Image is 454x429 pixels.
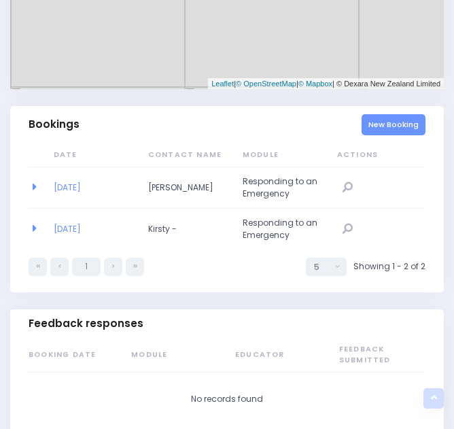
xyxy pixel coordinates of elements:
a: © Mapbox [298,80,332,88]
a: [DATE] [54,223,81,235]
a: View [337,177,357,198]
div: | | | © Dexara New Zealand Limited [208,78,444,90]
td: null [329,209,425,250]
span: Feedback Submitted [339,344,414,366]
button: Select page size [306,258,347,276]
td: 2018-04-03 16:00:00 [46,209,140,250]
td: Kirsty [140,209,234,250]
a: Leaflet [211,80,234,88]
span: Educator [235,349,310,360]
a: Next [104,258,122,276]
a: First [29,258,47,276]
span: Module [243,150,317,160]
span: Date [54,150,128,160]
a: [DATE] [54,182,81,193]
td: 2024-01-26 11:15:00 [46,167,140,209]
td: Responding to an Emergency [234,167,329,209]
span: Showing 1 - 2 of 2 [353,260,425,273]
span: Actions [337,150,422,160]
h3: Feedback responses [29,318,143,330]
span: Kirsty - [148,223,223,235]
a: © OpenStreetMap [236,80,296,88]
a: View [337,219,357,239]
span: Booking Date [29,349,103,360]
input: Page number [72,258,101,276]
a: Previous [50,258,69,276]
span: Responding to an Emergency [243,175,317,200]
span: [PERSON_NAME] [148,182,223,194]
span: Responding to an Emergency [243,217,317,241]
div: 5 [314,261,331,273]
td: Angela [140,167,234,209]
span: Module [131,349,206,360]
span: No records found [191,393,263,405]
a: New Booking [362,114,425,135]
a: Last [126,258,144,276]
td: null [329,167,425,209]
span: Contact Name [148,150,223,160]
td: Responding to an Emergency [234,209,329,250]
h3: Bookings [29,118,80,131]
